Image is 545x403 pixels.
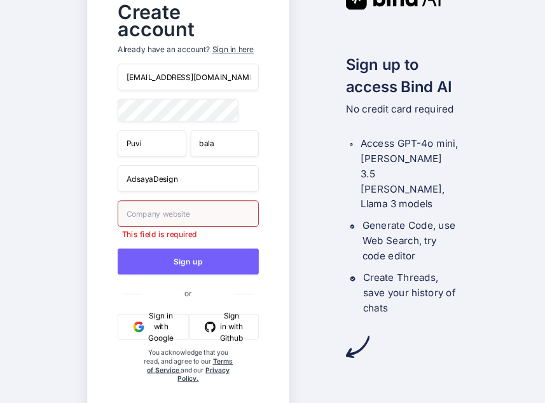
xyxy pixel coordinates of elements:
[345,101,457,116] p: No credit card required
[118,313,189,339] button: Sign in with Google
[345,53,457,98] h2: Sign up to access Bind AI
[118,165,259,191] input: Your company name
[118,229,259,240] p: This field is required
[345,335,369,359] img: arrow
[118,248,259,274] button: Sign up
[147,357,233,373] a: Terms of Service
[362,270,458,315] p: Create Threads, save your history of chats
[118,64,259,90] input: Email
[361,136,458,212] p: Access GPT-4o mini, [PERSON_NAME] 3.5 [PERSON_NAME], Llama 3 models
[362,218,458,263] p: Generate Code, use Web Search, try code editor
[177,365,229,382] a: Privacy Policy.
[118,44,259,55] p: Already have an account?
[141,280,235,306] span: or
[189,313,259,339] button: Sign in with Github
[118,3,259,38] h2: Create account
[205,321,216,332] img: github
[190,130,259,156] input: Last Name
[118,130,186,156] input: First Name
[118,200,259,227] input: Company website
[212,44,253,55] div: Sign in here
[133,321,144,332] img: google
